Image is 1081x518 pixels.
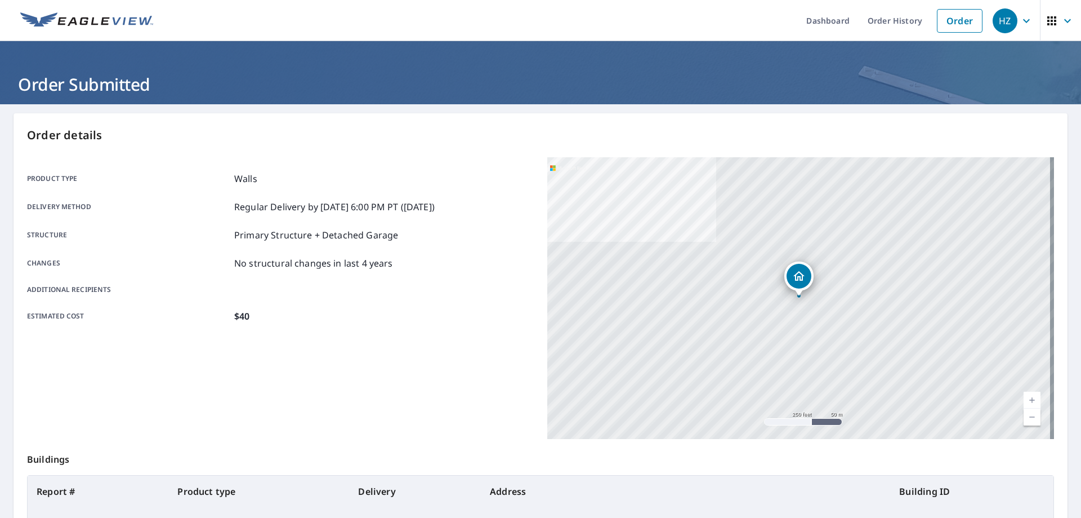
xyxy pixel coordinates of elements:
p: Regular Delivery by [DATE] 6:00 PM PT ([DATE]) [234,200,435,214]
h1: Order Submitted [14,73,1067,96]
th: Report # [28,476,168,507]
p: Buildings [27,439,1054,475]
th: Delivery [349,476,481,507]
p: Primary Structure + Detached Garage [234,228,398,242]
a: Order [937,9,982,33]
p: No structural changes in last 4 years [234,256,393,270]
p: Changes [27,256,230,270]
p: Product type [27,172,230,185]
a: Current Level 17, Zoom Out [1024,409,1040,426]
p: Walls [234,172,257,185]
th: Building ID [890,476,1053,507]
p: Estimated cost [27,309,230,323]
p: Delivery method [27,200,230,214]
th: Product type [168,476,349,507]
p: Order details [27,127,1054,144]
p: $40 [234,309,249,323]
p: Structure [27,228,230,242]
a: Current Level 17, Zoom In [1024,392,1040,409]
th: Address [481,476,890,507]
div: Dropped pin, building 1, Residential property, 11116 Korman Dr Potomac, MD 20854 [784,262,814,296]
p: Additional recipients [27,285,230,295]
img: EV Logo [20,12,153,29]
div: HZ [993,8,1017,33]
